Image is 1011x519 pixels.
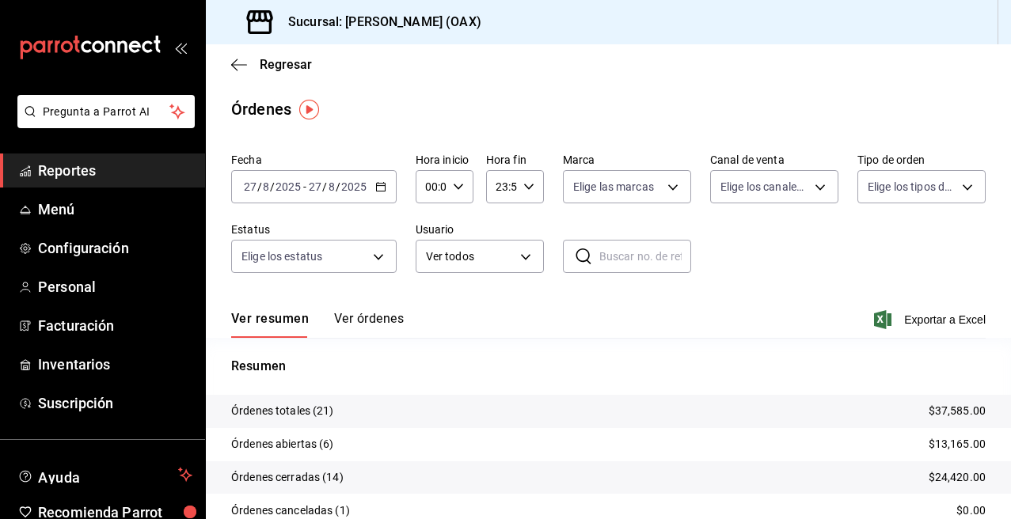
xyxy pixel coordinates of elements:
p: Órdenes abiertas (6) [231,436,334,453]
button: Ver resumen [231,311,309,338]
button: Ver órdenes [334,311,404,338]
span: Menú [38,199,192,220]
a: Pregunta a Parrot AI [11,115,195,131]
label: Usuario [416,224,544,235]
label: Hora inicio [416,154,473,165]
button: open_drawer_menu [174,41,187,54]
img: Tooltip marker [299,100,319,119]
p: Órdenes canceladas (1) [231,502,350,519]
button: Regresar [231,57,312,72]
input: ---- [275,180,302,193]
p: $0.00 [956,502,986,519]
p: $13,165.00 [929,436,986,453]
p: $37,585.00 [929,403,986,419]
span: Suscripción [38,392,192,414]
div: Órdenes [231,97,291,121]
p: Órdenes totales (21) [231,403,334,419]
label: Hora fin [486,154,544,165]
span: / [336,180,340,193]
h3: Sucursal: [PERSON_NAME] (OAX) [276,13,481,32]
span: / [257,180,262,193]
label: Tipo de orden [857,154,986,165]
p: Resumen [231,357,986,376]
label: Canal de venta [710,154,838,165]
input: -- [243,180,257,193]
span: Elige los tipos de orden [868,179,956,195]
input: -- [308,180,322,193]
label: Fecha [231,154,397,165]
p: $24,420.00 [929,469,986,486]
label: Estatus [231,224,397,235]
span: Reportes [38,160,192,181]
span: - [303,180,306,193]
input: -- [328,180,336,193]
span: Personal [38,276,192,297]
span: Pregunta a Parrot AI [43,104,170,120]
input: -- [262,180,270,193]
div: navigation tabs [231,311,404,338]
span: / [322,180,327,193]
span: Regresar [260,57,312,72]
span: Ayuda [38,465,172,484]
span: Inventarios [38,354,192,375]
input: ---- [340,180,367,193]
label: Marca [563,154,691,165]
span: Elige los estatus [241,248,322,264]
button: Exportar a Excel [877,310,986,329]
span: Configuración [38,237,192,259]
span: Ver todos [426,248,515,265]
button: Pregunta a Parrot AI [17,95,195,128]
span: Elige las marcas [573,179,654,195]
p: Órdenes cerradas (14) [231,469,344,486]
span: / [270,180,275,193]
span: Elige los canales de venta [720,179,809,195]
input: Buscar no. de referencia [599,241,691,272]
span: Facturación [38,315,192,336]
